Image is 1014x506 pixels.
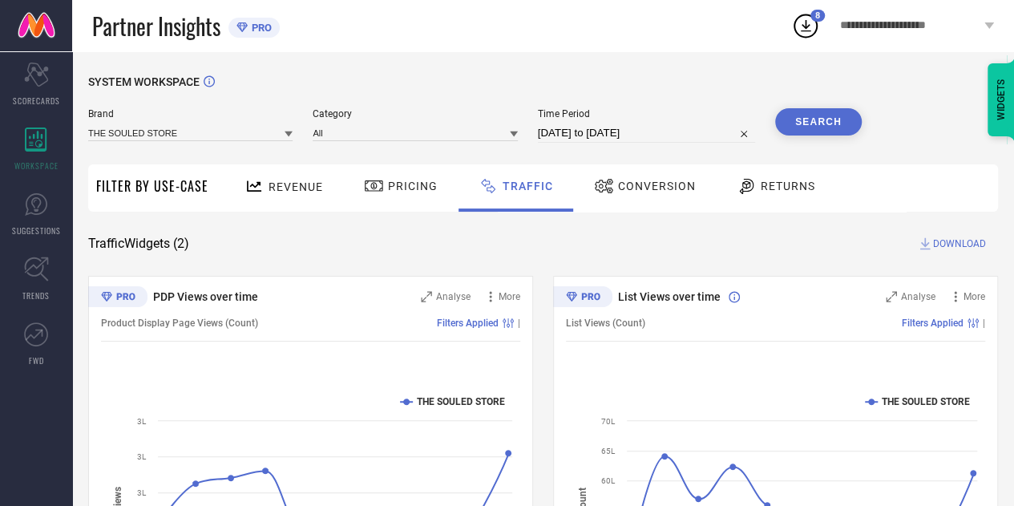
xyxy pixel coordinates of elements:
[553,286,612,310] div: Premium
[901,291,935,302] span: Analyse
[618,290,721,303] span: List Views over time
[437,318,499,329] span: Filters Applied
[436,291,471,302] span: Analyse
[761,180,815,192] span: Returns
[421,291,432,302] svg: Zoom
[902,318,964,329] span: Filters Applied
[96,176,208,196] span: Filter By Use-Case
[538,123,755,143] input: Select time period
[88,236,189,252] span: Traffic Widgets ( 2 )
[601,447,616,455] text: 65L
[417,396,505,407] text: THE SOULED STORE
[92,10,220,43] span: Partner Insights
[14,160,59,172] span: WORKSPACE
[88,286,147,310] div: Premium
[538,108,755,119] span: Time Period
[29,354,44,366] span: FWD
[388,180,438,192] span: Pricing
[153,290,258,303] span: PDP Views over time
[137,417,147,426] text: 3L
[137,452,147,461] text: 3L
[503,180,553,192] span: Traffic
[518,318,520,329] span: |
[601,476,616,485] text: 60L
[101,318,258,329] span: Product Display Page Views (Count)
[983,318,985,329] span: |
[313,108,517,119] span: Category
[499,291,520,302] span: More
[775,108,862,136] button: Search
[566,318,645,329] span: List Views (Count)
[886,291,897,302] svg: Zoom
[882,396,970,407] text: THE SOULED STORE
[815,10,820,21] span: 8
[933,236,986,252] span: DOWNLOAD
[22,289,50,302] span: TRENDS
[13,95,60,107] span: SCORECARDS
[88,108,293,119] span: Brand
[601,417,616,426] text: 70L
[248,22,272,34] span: PRO
[88,75,200,88] span: SYSTEM WORKSPACE
[137,488,147,497] text: 3L
[791,11,820,40] div: Open download list
[618,180,696,192] span: Conversion
[964,291,985,302] span: More
[12,225,61,237] span: SUGGESTIONS
[269,180,323,193] span: Revenue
